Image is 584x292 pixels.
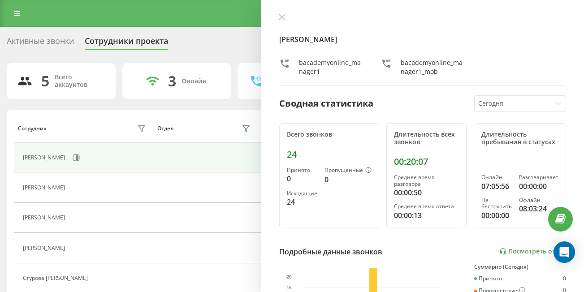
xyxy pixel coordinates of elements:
[519,174,558,180] div: Разговаривает
[394,174,459,187] div: Среднее время разговора
[287,167,317,173] div: Принято
[23,155,67,161] div: [PERSON_NAME]
[85,36,168,50] div: Сотрудники проекта
[481,131,558,146] div: Длительность пребывания в статусах
[23,185,67,191] div: [PERSON_NAME]
[554,241,575,263] div: Open Intercom Messenger
[287,131,372,138] div: Всего звонков
[474,264,566,270] div: Суммарно (Сегодня)
[394,156,459,167] div: 00:20:07
[324,167,372,174] div: Пропущенные
[519,181,558,192] div: 00:00:00
[563,275,566,282] div: 0
[299,58,363,76] div: bacademyonline_manager1
[279,97,373,110] div: Сводная статистика
[401,58,465,76] div: bacademyonline_manager1_mob
[279,34,566,45] h4: [PERSON_NAME]
[287,149,372,160] div: 24
[41,73,49,90] div: 5
[287,173,317,184] div: 0
[157,125,173,132] div: Отдел
[18,125,47,132] div: Сотрудник
[182,77,207,85] div: Онлайн
[279,246,382,257] div: Подробные данные звонков
[394,210,459,221] div: 00:00:13
[394,187,459,198] div: 00:00:50
[23,275,90,281] div: Cтурова [PERSON_NAME]
[519,197,558,203] div: Офлайн
[168,73,176,90] div: 3
[324,174,372,185] div: 0
[7,36,74,50] div: Активные звонки
[287,197,317,207] div: 24
[481,210,512,221] div: 00:00:00
[394,203,459,210] div: Среднее время ответа
[394,131,459,146] div: Длительность всех звонков
[474,275,502,282] div: Принято
[519,203,558,214] div: 08:03:24
[23,215,67,221] div: [PERSON_NAME]
[23,245,67,251] div: [PERSON_NAME]
[287,190,317,197] div: Исходящие
[481,181,512,192] div: 07:05:56
[286,285,292,290] text: 15
[481,174,512,180] div: Онлайн
[286,274,292,279] text: 20
[499,248,566,255] a: Посмотреть отчет
[481,197,512,210] div: Не беспокоить
[55,73,105,89] div: Всего аккаунтов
